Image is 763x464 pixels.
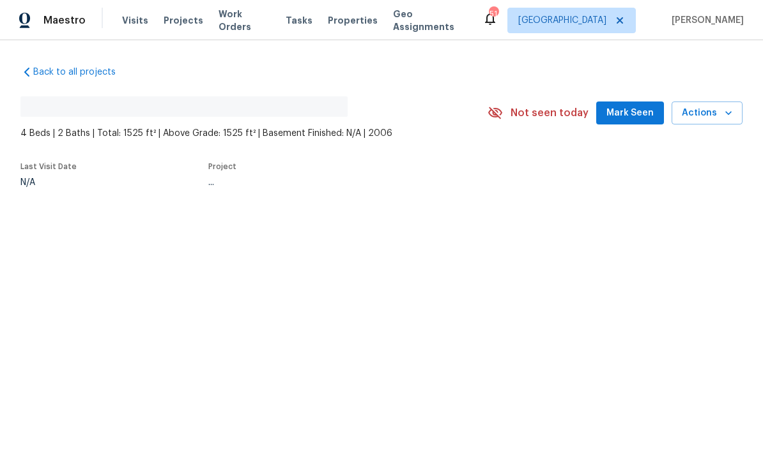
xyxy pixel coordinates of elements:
[489,8,498,20] div: 51
[43,14,86,27] span: Maestro
[20,163,77,170] span: Last Visit Date
[122,14,148,27] span: Visits
[219,8,270,33] span: Work Orders
[518,14,606,27] span: [GEOGRAPHIC_DATA]
[606,105,654,121] span: Mark Seen
[286,16,312,25] span: Tasks
[328,14,378,27] span: Properties
[667,14,744,27] span: [PERSON_NAME]
[596,101,664,125] button: Mark Seen
[208,163,236,170] span: Project
[164,14,203,27] span: Projects
[682,105,732,121] span: Actions
[393,8,467,33] span: Geo Assignments
[208,178,454,187] div: ...
[20,178,77,187] div: N/A
[20,127,488,140] span: 4 Beds | 2 Baths | Total: 1525 ft² | Above Grade: 1525 ft² | Basement Finished: N/A | 2006
[511,107,589,119] span: Not seen today
[672,101,743,125] button: Actions
[20,66,143,79] a: Back to all projects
